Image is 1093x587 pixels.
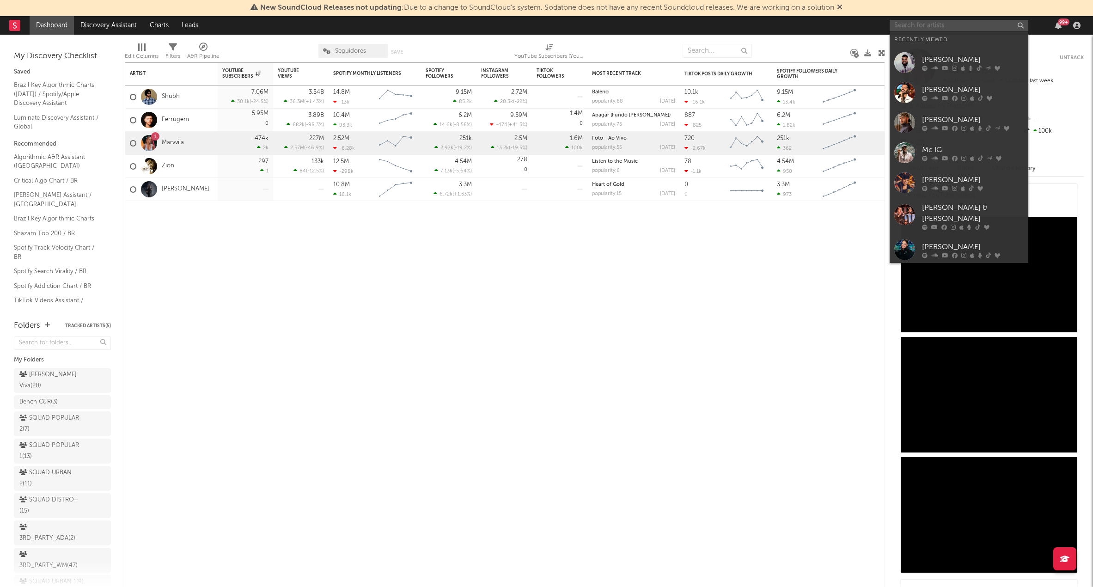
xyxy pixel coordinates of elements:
div: 12.5M [333,159,349,165]
div: ( ) [491,145,527,151]
div: ( ) [293,168,324,174]
a: [PERSON_NAME] Viva(20) [14,368,111,393]
input: Search for artists [890,20,1028,31]
div: popularity: 15 [592,191,622,196]
a: Spotify Search Virality / BR [14,266,102,276]
div: 13.4k [777,99,795,105]
a: Algorithmic A&R Assistant ([GEOGRAPHIC_DATA]) [14,152,102,171]
svg: Chart title [726,86,768,109]
div: 474k [255,135,269,141]
div: Recommended [14,139,111,150]
div: Spotify Monthly Listeners [333,71,403,76]
div: Most Recent Track [592,71,661,76]
div: Listen to the Music [592,159,675,164]
div: 887 [684,112,695,118]
svg: Chart title [375,132,416,155]
input: Search... [683,44,752,58]
div: SQUAD POPULAR 2 ( 7 ) [19,413,85,435]
div: 2.5M [514,135,527,141]
a: SQUAD DISTRO+(15) [14,493,111,518]
a: Dashboard [30,16,74,35]
span: 13.2k [497,146,509,151]
div: ( ) [287,122,324,128]
a: Bench C&R(3) [14,395,111,409]
div: -16.1k [684,99,705,105]
a: Mc IG [890,138,1028,168]
a: Balenci [592,90,610,95]
div: Edit Columns [125,51,159,62]
svg: Chart title [375,86,416,109]
div: 0 [684,192,688,197]
a: Charts [143,16,175,35]
a: Apagar (Fundo [PERSON_NAME]) [592,113,671,118]
div: 10.1k [684,89,698,95]
div: [PERSON_NAME] [922,54,1024,65]
div: 14.8M [333,89,350,95]
div: ( ) [284,98,324,104]
div: 10.8M [333,182,350,188]
div: 3.89B [308,112,324,118]
span: 84 [299,169,306,174]
div: Saved [14,67,111,78]
a: Shubh [162,93,180,101]
div: 3.3M [777,182,790,188]
div: -13k [333,99,349,105]
div: -- [1022,113,1084,125]
div: popularity: 6 [592,168,620,173]
div: A&R Pipeline [187,51,220,62]
div: -1.1k [684,168,702,174]
div: SQUAD DISTRO+ ( 15 ) [19,495,85,517]
div: 1.6M [570,135,583,141]
div: 78 [684,159,691,165]
div: Edit Columns [125,39,159,66]
a: [PERSON_NAME] Assistant / [GEOGRAPHIC_DATA] [14,190,102,209]
div: YouTube Subscribers (YouTube Subscribers) [514,39,584,66]
a: 3RD_PARTY_ADA(2) [14,520,111,545]
a: [PERSON_NAME] [162,185,209,193]
div: [PERSON_NAME] [922,84,1024,95]
div: 100k [1022,125,1084,137]
svg: Chart title [726,155,768,178]
span: 100k [571,146,583,151]
a: 3RD_PARTY_WM(47) [14,548,111,573]
a: Marvvila [162,139,184,147]
div: Instagram Followers [481,68,513,79]
button: Tracked Artists(5) [65,324,111,328]
span: -24.5 % [251,99,267,104]
div: 4.54M [455,159,472,165]
div: 3.3M [459,182,472,188]
div: 362 [777,145,792,151]
div: 251k [777,135,789,141]
svg: Chart title [818,155,860,178]
span: -12.5 % [307,169,323,174]
span: -46.9 % [305,146,323,151]
button: Save [391,49,403,55]
div: Spotify Followers [426,68,458,79]
a: Brazil Key Algorithmic Charts [14,214,102,224]
span: -19.2 % [455,146,470,151]
div: 16.1k [333,191,351,197]
span: 682k [293,122,305,128]
div: My Folders [14,355,111,366]
div: [PERSON_NAME] [922,174,1024,185]
svg: Chart title [375,178,416,201]
span: 20.3k [500,99,513,104]
div: TikTok Posts Daily Growth [684,71,754,77]
div: 0 [481,155,527,177]
div: 1.82k [777,122,795,128]
div: 3RD_PARTY_ADA ( 2 ) [19,522,85,544]
div: Foto - Ao Vivo [592,136,675,141]
a: Ferrugem [162,116,189,124]
span: -474 [496,122,507,128]
svg: Chart title [375,109,416,132]
div: -2.67k [684,145,706,151]
svg: Chart title [375,155,416,178]
a: Brazil Key Algorithmic Charts ([DATE]) / Spotify/Apple Discovery Assistant [14,80,102,108]
div: 3RD_PARTY_WM ( 47 ) [19,549,85,571]
div: Heart of Gold [592,182,675,187]
div: [PERSON_NAME] [922,241,1024,252]
span: -8.56 % [454,122,470,128]
span: 2k [263,146,269,151]
span: Seguidores [335,48,366,54]
div: 9.15M [777,89,793,95]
